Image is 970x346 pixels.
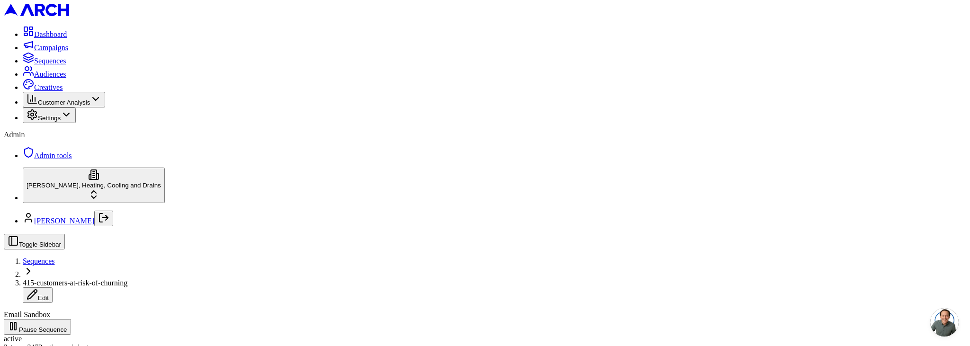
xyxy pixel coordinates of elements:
a: Audiences [23,70,66,78]
span: Settings [38,115,61,122]
nav: breadcrumb [4,257,966,303]
span: Customer Analysis [38,99,90,106]
button: [PERSON_NAME], Heating, Cooling and Drains [23,168,165,203]
span: Audiences [34,70,66,78]
button: Log out [94,211,113,226]
button: Toggle Sidebar [4,234,65,249]
a: Campaigns [23,44,68,52]
a: Admin tools [23,151,72,160]
span: Edit [38,294,49,302]
div: Admin [4,131,966,139]
a: Sequences [23,57,66,65]
a: Creatives [23,83,63,91]
span: Toggle Sidebar [19,241,61,248]
span: Sequences [34,57,66,65]
a: Dashboard [23,30,67,38]
span: Admin tools [34,151,72,160]
span: 415-customers-at-risk-of-churning [23,279,127,287]
a: [PERSON_NAME] [34,217,94,225]
span: Creatives [34,83,63,91]
button: Settings [23,107,76,123]
div: Open chat [930,308,959,337]
span: [PERSON_NAME], Heating, Cooling and Drains [27,182,161,189]
a: Sequences [23,257,55,265]
button: Customer Analysis [23,92,105,107]
div: Email Sandbox [4,311,966,319]
button: Pause Sequence [4,319,71,335]
div: active [4,335,966,343]
span: Dashboard [34,30,67,38]
button: Edit [23,287,53,303]
span: Campaigns [34,44,68,52]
